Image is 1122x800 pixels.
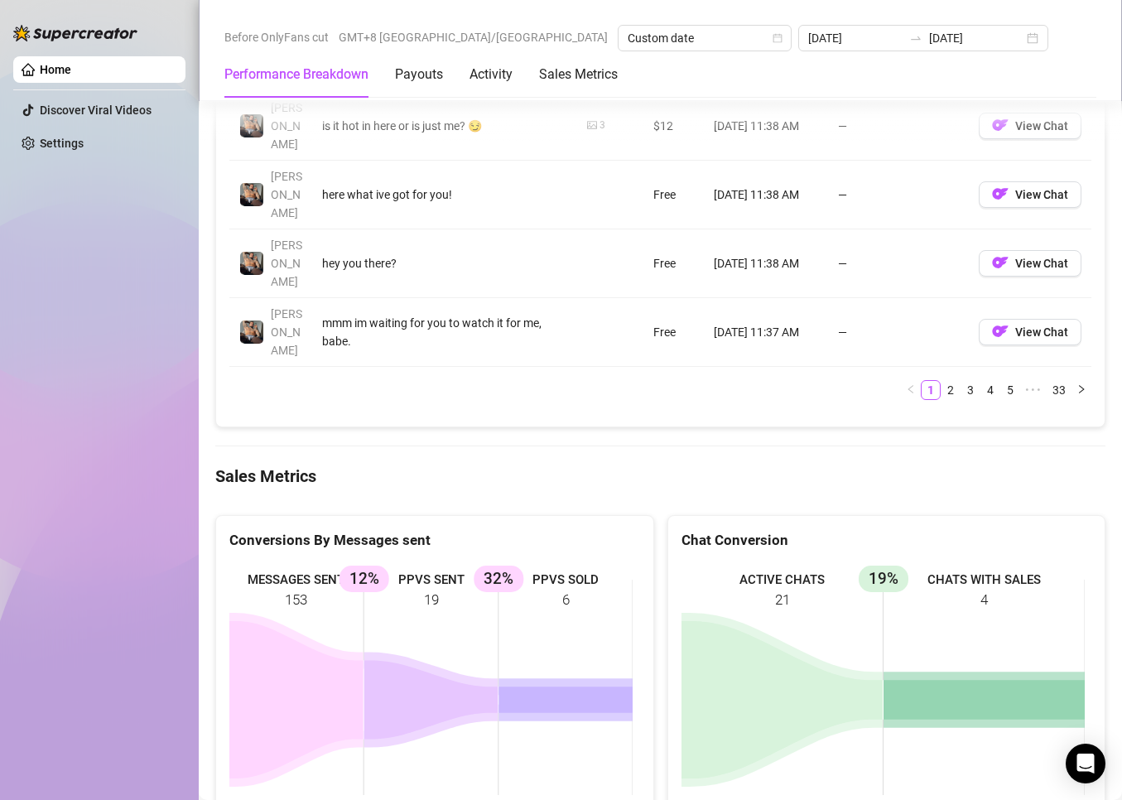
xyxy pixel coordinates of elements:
a: 33 [1047,381,1071,399]
div: Activity [470,65,513,84]
div: here what ive got for you! [322,186,567,204]
span: View Chat [1015,188,1068,201]
li: Previous Page [901,380,921,400]
button: right [1071,380,1091,400]
span: [PERSON_NAME] [271,170,302,219]
img: OF [992,323,1009,340]
img: George [240,252,263,275]
h4: Sales Metrics [215,465,1105,488]
li: 4 [980,380,1000,400]
li: Next 5 Pages [1020,380,1047,400]
input: Start date [808,29,903,47]
td: — [828,161,969,229]
li: 33 [1047,380,1071,400]
div: hey you there? [322,254,567,272]
div: Sales Metrics [539,65,618,84]
div: Conversions By Messages sent [229,529,640,552]
td: Free [643,161,704,229]
span: [PERSON_NAME] [271,239,302,288]
a: 3 [961,381,980,399]
a: Home [40,63,71,76]
div: Chat Conversion [681,529,1092,552]
img: George [240,114,263,137]
li: 1 [921,380,941,400]
td: [DATE] 11:37 AM [704,298,828,367]
div: Payouts [395,65,443,84]
a: OFView Chat [979,329,1081,342]
span: [PERSON_NAME] [271,307,302,357]
img: OF [992,254,1009,271]
li: 2 [941,380,961,400]
span: View Chat [1015,257,1068,270]
a: OFView Chat [979,191,1081,205]
span: calendar [773,33,783,43]
a: Settings [40,137,84,150]
td: [DATE] 11:38 AM [704,161,828,229]
img: George [240,183,263,206]
span: ••• [1020,380,1047,400]
button: OFView Chat [979,250,1081,277]
span: Before OnlyFans cut [224,25,329,50]
span: right [1076,384,1086,394]
div: Performance Breakdown [224,65,368,84]
a: 4 [981,381,999,399]
a: OFView Chat [979,123,1081,136]
a: 2 [941,381,960,399]
td: — [828,298,969,367]
span: left [906,384,916,394]
button: OFView Chat [979,319,1081,345]
td: $12 [643,92,704,161]
img: OF [992,117,1009,133]
button: OFView Chat [979,181,1081,208]
li: 3 [961,380,980,400]
span: [PERSON_NAME] [271,101,302,151]
img: logo-BBDzfeDw.svg [13,25,137,41]
li: 5 [1000,380,1020,400]
span: Custom date [628,26,782,51]
img: OF [992,186,1009,202]
td: Free [643,229,704,298]
a: Discover Viral Videos [40,104,152,117]
input: End date [929,29,1023,47]
span: GMT+8 [GEOGRAPHIC_DATA]/[GEOGRAPHIC_DATA] [339,25,608,50]
td: — [828,92,969,161]
td: — [828,229,969,298]
div: mmm im waiting for you to watch it for me, babe. [322,314,567,350]
div: Open Intercom Messenger [1066,744,1105,783]
span: View Chat [1015,325,1068,339]
button: OFView Chat [979,113,1081,139]
span: swap-right [909,31,922,45]
span: to [909,31,922,45]
td: [DATE] 11:38 AM [704,229,828,298]
td: [DATE] 11:38 AM [704,92,828,161]
td: Free [643,298,704,367]
a: 5 [1001,381,1019,399]
div: is it hot in here or is just me? 😏 [322,117,567,135]
li: Next Page [1071,380,1091,400]
button: left [901,380,921,400]
a: 1 [922,381,940,399]
div: 3 [600,118,605,133]
span: View Chat [1015,119,1068,133]
span: picture [587,120,597,130]
a: OFView Chat [979,260,1081,273]
img: George [240,320,263,344]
